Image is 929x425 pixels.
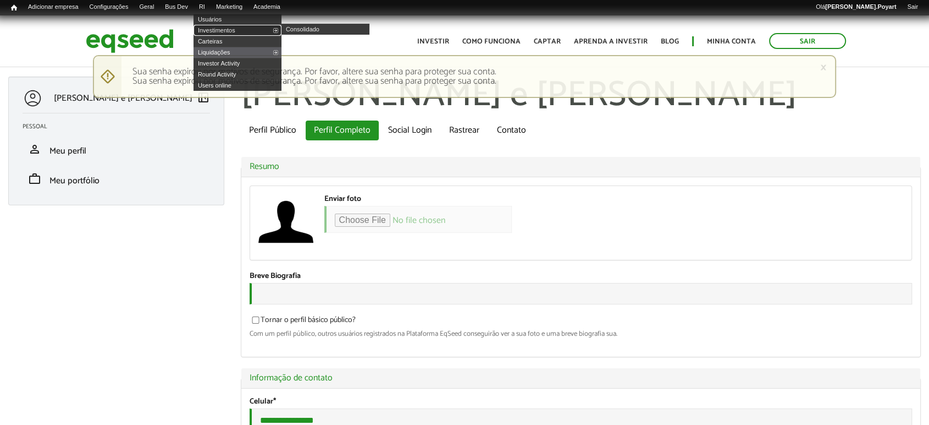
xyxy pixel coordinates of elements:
[28,172,41,186] span: work
[258,194,313,249] img: Foto de Gabriel Machado e Silva Poyart
[769,33,846,49] a: Sair
[28,143,41,156] span: person
[193,3,211,12] a: RI
[661,38,679,45] a: Blog
[159,3,193,12] a: Bus Dev
[84,3,134,12] a: Configurações
[248,3,286,12] a: Academia
[820,62,827,73] a: ×
[250,162,913,171] a: Resumo
[132,77,813,86] li: Sua senha expirou por motivos de segurança. Por favor, altere sua senha para proteger sua conta.
[250,330,913,337] div: Com um perfil público, outros usuários registrados na Plataforma EqSeed conseguirão ver a sua fot...
[11,4,17,12] span: Início
[258,194,313,249] a: Ver perfil do usuário.
[902,3,924,12] a: Sair
[241,77,921,115] h1: [PERSON_NAME] e [PERSON_NAME]
[23,143,210,156] a: personMeu perfil
[273,395,276,408] span: Este campo é obrigatório.
[489,121,534,140] a: Contato
[23,172,210,186] a: workMeu portfólio
[241,121,305,140] a: Perfil Público
[441,121,488,140] a: Rastrear
[250,374,913,383] a: Informação de contato
[14,164,218,194] li: Meu portfólio
[5,3,23,13] a: Início
[14,134,218,164] li: Meu perfil
[306,121,379,140] a: Perfil Completo
[250,398,276,406] label: Celular
[417,38,449,45] a: Investir
[211,3,248,12] a: Marketing
[134,3,159,12] a: Geral
[49,144,86,159] span: Meu perfil
[23,123,218,130] h2: Pessoal
[23,3,84,12] a: Adicionar empresa
[250,317,356,328] label: Tornar o perfil básico público?
[707,38,756,45] a: Minha conta
[193,14,281,25] a: Usuários
[825,3,896,10] strong: [PERSON_NAME].Poyart
[250,273,301,280] label: Breve Biografia
[132,67,813,77] li: Sua senha expirou por motivos de segurança. Por favor, altere sua senha para proteger sua conta.
[54,93,192,103] p: [PERSON_NAME] e [PERSON_NAME]
[574,38,648,45] a: Aprenda a investir
[86,26,174,56] img: EqSeed
[810,3,902,12] a: Olá[PERSON_NAME].Poyart
[380,121,440,140] a: Social Login
[324,195,361,203] label: Enviar foto
[462,38,521,45] a: Como funciona
[49,173,99,188] span: Meu portfólio
[246,317,266,324] input: Tornar o perfil básico público?
[534,38,561,45] a: Captar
